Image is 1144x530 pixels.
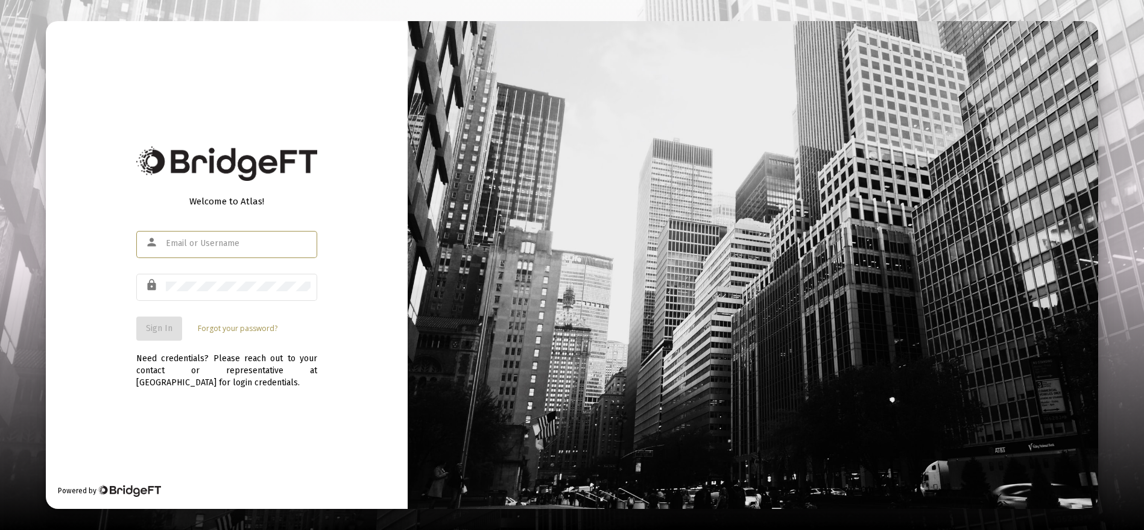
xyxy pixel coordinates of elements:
button: Sign In [136,317,182,341]
div: Need credentials? Please reach out to your contact or representative at [GEOGRAPHIC_DATA] for log... [136,341,317,389]
mat-icon: person [145,235,160,250]
a: Forgot your password? [198,323,277,335]
input: Email or Username [166,239,311,248]
mat-icon: lock [145,278,160,292]
span: Sign In [146,323,172,333]
div: Powered by [58,485,161,497]
div: Welcome to Atlas! [136,195,317,207]
img: Bridge Financial Technology Logo [136,147,317,181]
img: Bridge Financial Technology Logo [98,485,161,497]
